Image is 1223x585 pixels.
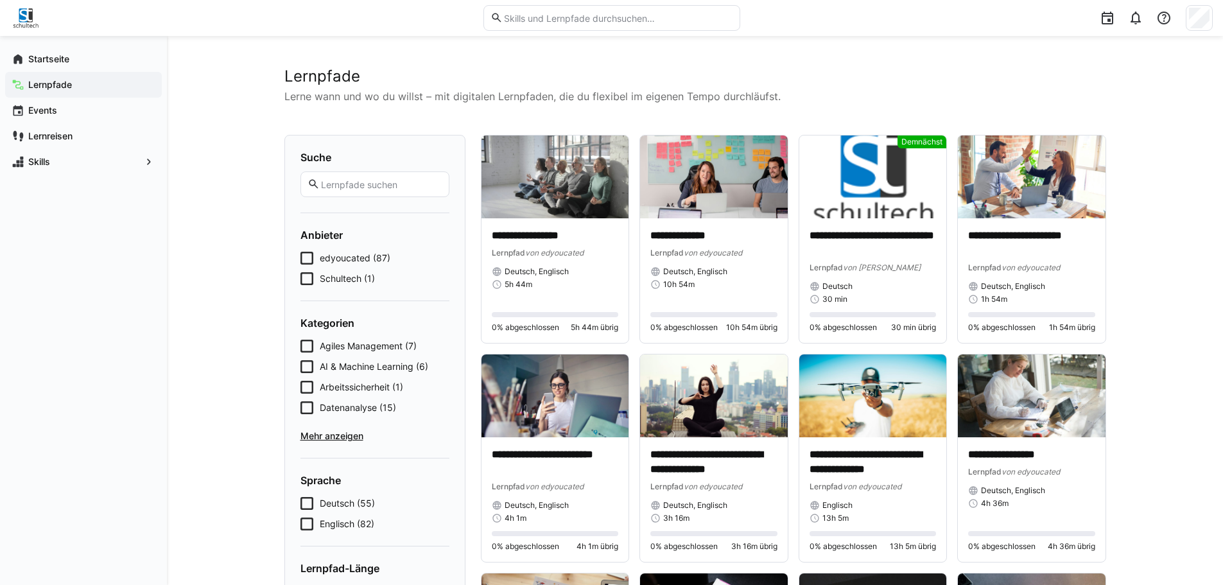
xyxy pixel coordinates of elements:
[492,248,525,258] span: Lernpfad
[525,482,584,491] span: von edyoucated
[968,322,1036,333] span: 0% abgeschlossen
[968,541,1036,552] span: 0% abgeschlossen
[284,67,1106,86] h2: Lernpfade
[650,482,684,491] span: Lernpfad
[731,541,777,552] span: 3h 16m übrig
[320,272,375,285] span: Schultech (1)
[505,500,569,511] span: Deutsch, Englisch
[901,137,942,147] span: Demnächst
[981,281,1045,292] span: Deutsch, Englisch
[822,294,847,304] span: 30 min
[810,541,877,552] span: 0% abgeschlossen
[799,135,947,218] img: image
[505,513,526,523] span: 4h 1m
[320,252,390,265] span: edyoucated (87)
[822,500,853,511] span: Englisch
[320,497,375,510] span: Deutsch (55)
[1048,541,1095,552] span: 4h 36m übrig
[320,340,417,353] span: Agiles Management (7)
[981,294,1007,304] span: 1h 54m
[300,430,449,442] span: Mehr anzeigen
[810,482,843,491] span: Lernpfad
[650,541,718,552] span: 0% abgeschlossen
[663,513,690,523] span: 3h 16m
[300,317,449,329] h4: Kategorien
[726,322,777,333] span: 10h 54m übrig
[640,135,788,218] img: image
[320,360,428,373] span: AI & Machine Learning (6)
[981,485,1045,496] span: Deutsch, Englisch
[571,322,618,333] span: 5h 44m übrig
[503,12,733,24] input: Skills und Lernpfade durchsuchen…
[505,279,532,290] span: 5h 44m
[492,482,525,491] span: Lernpfad
[958,135,1106,218] img: image
[822,513,849,523] span: 13h 5m
[1002,467,1060,476] span: von edyoucated
[663,500,727,511] span: Deutsch, Englisch
[577,541,618,552] span: 4h 1m übrig
[320,179,442,190] input: Lernpfade suchen
[822,281,853,292] span: Deutsch
[640,354,788,437] img: image
[1049,322,1095,333] span: 1h 54m übrig
[481,354,629,437] img: image
[843,263,921,272] span: von [PERSON_NAME]
[968,467,1002,476] span: Lernpfad
[284,89,1106,104] p: Lerne wann und wo du willst – mit digitalen Lernpfaden, die du flexibel im eigenen Tempo durchläu...
[890,541,936,552] span: 13h 5m übrig
[663,279,695,290] span: 10h 54m
[981,498,1009,509] span: 4h 36m
[958,354,1106,437] img: image
[684,482,742,491] span: von edyoucated
[300,151,449,164] h4: Suche
[891,322,936,333] span: 30 min übrig
[320,401,396,414] span: Datenanalyse (15)
[684,248,742,258] span: von edyoucated
[300,229,449,241] h4: Anbieter
[300,474,449,487] h4: Sprache
[1002,263,1060,272] span: von edyoucated
[650,248,684,258] span: Lernpfad
[492,322,559,333] span: 0% abgeschlossen
[810,263,843,272] span: Lernpfad
[320,518,374,530] span: Englisch (82)
[525,248,584,258] span: von edyoucated
[810,322,877,333] span: 0% abgeschlossen
[663,266,727,277] span: Deutsch, Englisch
[300,562,449,575] h4: Lernpfad-Länge
[505,266,569,277] span: Deutsch, Englisch
[799,354,947,437] img: image
[492,541,559,552] span: 0% abgeschlossen
[968,263,1002,272] span: Lernpfad
[650,322,718,333] span: 0% abgeschlossen
[320,381,403,394] span: Arbeitssicherheit (1)
[843,482,901,491] span: von edyoucated
[481,135,629,218] img: image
